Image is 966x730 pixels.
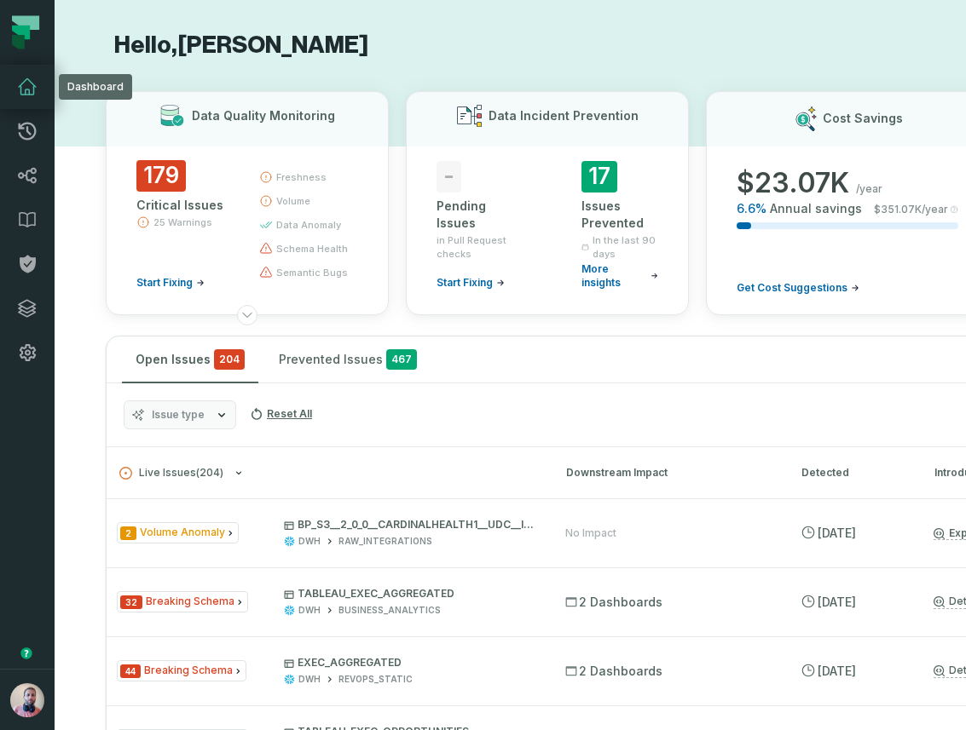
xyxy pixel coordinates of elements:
[117,591,248,612] span: Issue Type
[152,408,205,422] span: Issue type
[437,198,513,232] div: Pending Issues
[284,587,535,601] p: TABLEAU_EXEC_AGGREGATED
[120,595,142,609] span: Severity
[153,216,212,229] span: 25 Warnings
[298,673,321,686] div: DWH
[437,276,493,290] span: Start Fixing
[818,526,856,540] relative-time: Sep 9, 2025, 5:50 AM GMT+3
[284,518,535,532] p: BP_S3__2_0_0__CARDINALHEALTH1__UDC__INCIDENT
[124,400,236,429] button: Issue type
[276,194,310,208] span: volume
[119,467,535,480] button: Live Issues(204)
[437,233,513,261] span: in Pull Request checks
[737,200,766,217] span: 6.6 %
[437,276,505,290] a: Start Fixing
[122,336,258,382] button: Open Issues
[437,161,461,193] span: -
[265,336,431,382] button: Prevented Issues
[565,594,662,611] span: 2 Dashboards
[10,683,44,717] img: avatar of Idan Shabi
[874,203,948,216] span: $ 351.07K /year
[117,660,246,681] span: Issue Type
[406,91,689,315] button: Data Incident Prevention-Pending Issuesin Pull Request checksStart Fixing17Issues PreventedIn the...
[386,349,417,370] span: 467
[338,673,413,686] div: REVOPS_STATIC
[136,276,193,290] span: Start Fixing
[136,197,228,214] div: Critical Issues
[581,262,647,290] span: More insights
[243,400,319,428] button: Reset All
[593,233,658,261] span: In the last 90 days
[214,349,245,370] span: critical issues and errors combined
[106,91,389,315] button: Data Quality Monitoring179Critical Issues25 WarningsStart Fixingfreshnessvolumedata anomalyschema...
[566,465,771,480] div: Downstream Impact
[737,281,859,295] a: Get Cost Suggestions
[298,604,321,617] div: DWH
[565,663,662,680] span: 2 Dashboards
[276,242,348,256] span: schema health
[818,595,856,609] relative-time: Sep 8, 2025, 4:02 AM GMT+3
[298,535,321,548] div: DWH
[338,535,432,548] div: RAW_INTEGRATIONS
[581,161,617,193] span: 17
[338,604,441,617] div: BUSINESS_ANALYTICS
[136,276,205,290] a: Start Fixing
[276,170,327,184] span: freshness
[856,182,882,196] span: /year
[19,646,34,661] div: Tooltip anchor
[106,31,915,60] h1: Hello, [PERSON_NAME]
[119,467,223,480] span: Live Issues ( 204 )
[801,465,904,480] div: Detected
[581,262,658,290] a: More insights
[489,107,639,124] h3: Data Incident Prevention
[737,281,847,295] span: Get Cost Suggestions
[59,74,132,100] div: Dashboard
[136,160,186,192] span: 179
[276,266,348,279] span: semantic bugs
[284,656,535,670] p: EXEC_AGGREGATED
[192,107,335,124] h3: Data Quality Monitoring
[770,200,862,217] span: Annual savings
[818,664,856,678] relative-time: Sep 8, 2025, 4:02 AM GMT+3
[276,218,341,232] span: data anomaly
[120,664,141,678] span: Severity
[120,526,136,540] span: Severity
[737,166,849,200] span: $ 23.07K
[823,110,903,127] h3: Cost Savings
[565,526,616,540] div: No Impact
[117,522,239,543] span: Issue Type
[581,198,658,232] div: Issues Prevented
